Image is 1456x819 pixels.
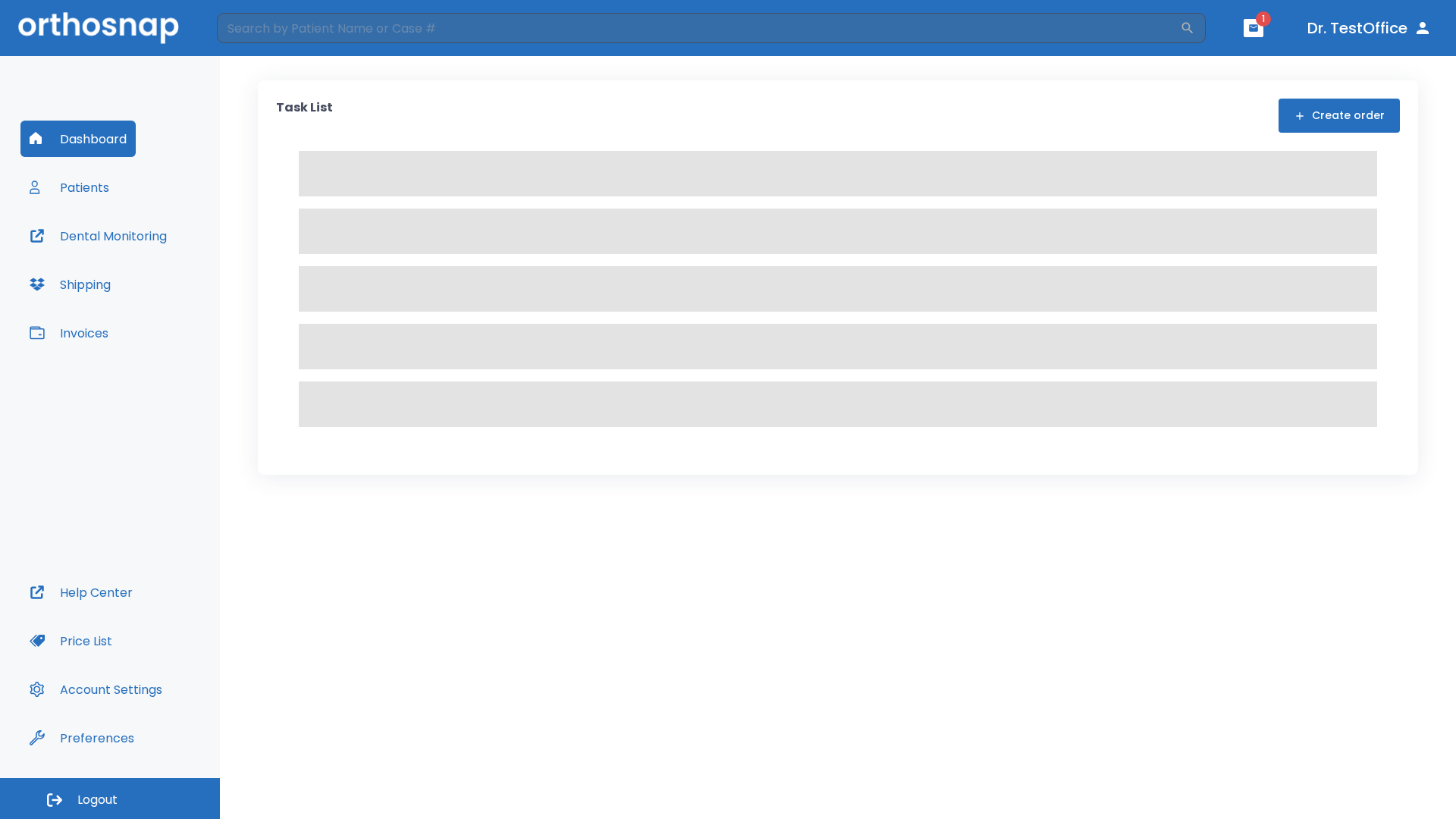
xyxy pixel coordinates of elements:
button: Dental Monitoring [20,218,176,254]
button: Account Settings [20,671,171,708]
span: 1 [1256,11,1271,27]
button: Create order [1279,99,1400,133]
button: Patients [20,169,118,206]
button: Dashboard [20,121,136,157]
button: Price List [20,623,121,659]
button: Invoices [20,315,118,351]
p: Task List [276,99,333,133]
span: Logout [77,792,118,808]
button: Shipping [20,266,120,303]
button: Help Center [20,574,142,610]
button: Dr. TestOffice [1301,14,1438,42]
input: Search by Patient Name or Case # [217,13,1180,43]
img: Orthosnap [18,12,179,43]
button: Preferences [20,720,143,756]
